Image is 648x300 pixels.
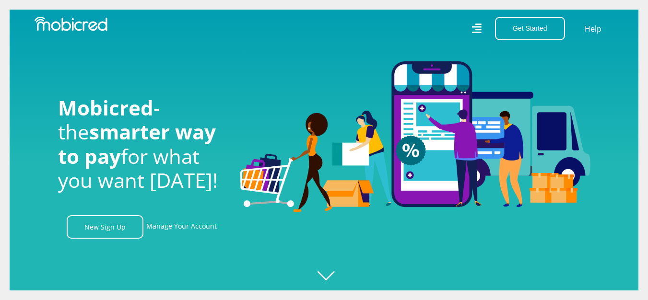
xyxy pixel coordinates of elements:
img: Welcome to Mobicred [240,61,590,213]
a: Manage Your Account [146,215,217,239]
span: smarter way to pay [58,118,216,169]
span: Mobicred [58,94,153,121]
img: Mobicred [35,17,107,31]
h1: - the for what you want [DATE]! [58,96,226,193]
a: Help [584,23,602,35]
button: Get Started [495,17,565,40]
a: New Sign Up [67,215,143,239]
